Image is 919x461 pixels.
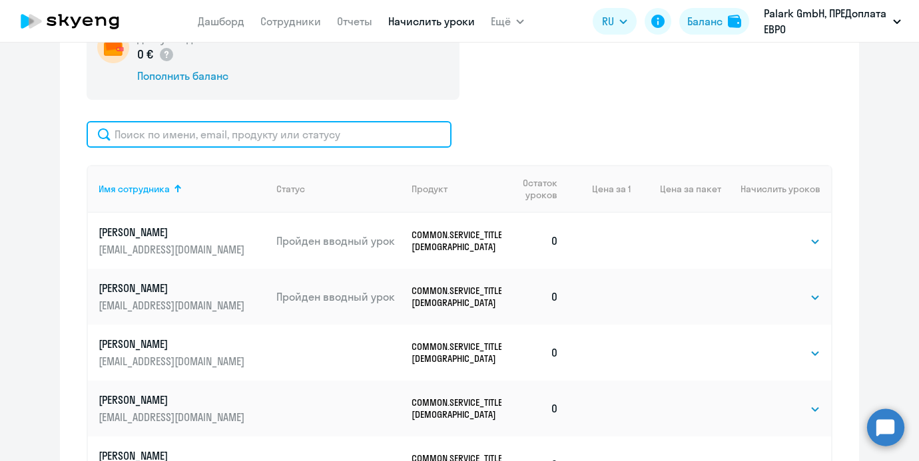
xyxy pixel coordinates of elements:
[721,165,831,213] th: Начислить уроков
[137,69,286,83] div: Пополнить баланс
[388,15,475,28] a: Начислить уроки
[337,15,372,28] a: Отчеты
[412,285,501,309] p: COMMON.SERVICE_TITLE.LONG.[DEMOGRAPHIC_DATA]
[99,337,248,351] p: [PERSON_NAME]
[412,229,501,253] p: COMMON.SERVICE_TITLE.LONG.[DEMOGRAPHIC_DATA]
[687,13,723,29] div: Баланс
[87,121,452,148] input: Поиск по имени, email, продукту или статусу
[569,165,631,213] th: Цена за 1
[593,8,637,35] button: RU
[412,183,448,195] div: Продукт
[99,281,248,295] p: [PERSON_NAME]
[491,8,524,35] button: Ещё
[276,183,402,195] div: Статус
[501,381,569,436] td: 0
[260,15,321,28] a: Сотрудники
[99,410,248,424] p: [EMAIL_ADDRESS][DOMAIN_NAME]
[137,46,174,63] p: 0 €
[602,13,614,29] span: RU
[491,13,511,29] span: Ещё
[99,354,248,369] p: [EMAIL_ADDRESS][DOMAIN_NAME]
[99,183,266,195] div: Имя сотрудника
[512,177,557,201] span: Остаток уроков
[198,15,244,28] a: Дашборд
[631,165,721,213] th: Цена за пакет
[764,5,888,37] p: Palark GmbH, ПРЕДоплата ЕВРО
[757,5,908,37] button: Palark GmbH, ПРЕДоплата ЕВРО
[99,225,248,239] p: [PERSON_NAME]
[512,177,569,201] div: Остаток уроков
[501,269,569,325] td: 0
[99,392,248,407] p: [PERSON_NAME]
[99,337,266,369] a: [PERSON_NAME][EMAIL_ADDRESS][DOMAIN_NAME]
[412,183,501,195] div: Продукт
[99,242,248,257] p: [EMAIL_ADDRESS][DOMAIN_NAME]
[99,183,170,195] div: Имя сотрудника
[276,233,402,248] p: Пройден вводный урок
[276,289,402,304] p: Пройден вводный урок
[728,15,741,28] img: balance
[99,392,266,424] a: [PERSON_NAME][EMAIL_ADDRESS][DOMAIN_NAME]
[99,298,248,313] p: [EMAIL_ADDRESS][DOMAIN_NAME]
[501,325,569,381] td: 0
[97,31,129,63] img: wallet-circle.png
[412,396,501,420] p: COMMON.SERVICE_TITLE.LONG.[DEMOGRAPHIC_DATA]
[501,213,569,269] td: 0
[99,281,266,313] a: [PERSON_NAME][EMAIL_ADDRESS][DOMAIN_NAME]
[679,8,749,35] button: Балансbalance
[276,183,305,195] div: Статус
[99,225,266,257] a: [PERSON_NAME][EMAIL_ADDRESS][DOMAIN_NAME]
[412,341,501,365] p: COMMON.SERVICE_TITLE.LONG.[DEMOGRAPHIC_DATA]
